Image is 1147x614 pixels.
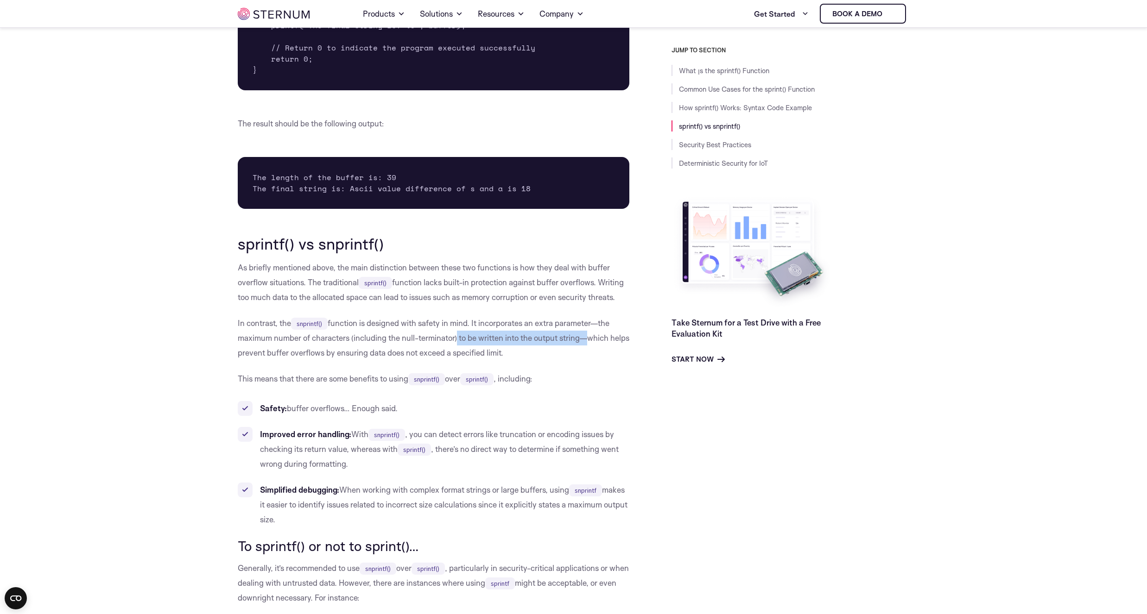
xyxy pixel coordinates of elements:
[238,538,630,554] h3: To sprintf() or not to sprint()…
[363,1,405,27] a: Products
[368,429,405,441] code: snprintf()
[238,116,630,131] p: The result should be the following output:
[360,563,396,575] code: snprintf()
[820,4,906,24] a: Book a demo
[679,122,740,131] a: sprintf() vs snprintf()
[238,157,630,209] pre: The length of the buffer is: 39 The final string is: Ascii value difference of s and a is 18
[679,159,768,168] a: Deterministic Security for IoT
[539,1,584,27] a: Company
[238,371,630,386] p: This means that there are some benefits to using over , including:
[679,103,812,112] a: How sprintf() Works: Syntax Code Example
[679,66,769,75] a: What ןs the sprintf() Function
[754,5,809,23] a: Get Started
[238,260,630,305] p: As briefly mentioned above, the main distinction between these two functions is how they deal wit...
[238,401,630,416] li: buffer overflows… Enough said.
[238,561,630,605] p: Generally, it’s recommended to use over , particularly in security-critical applications or when ...
[408,373,445,385] code: snprintf()
[260,429,351,439] strong: Improved error handling:
[569,484,602,496] code: snprintf
[260,485,339,495] strong: Simplified debugging:
[672,194,834,310] img: Take Sternum for a Test Drive with a Free Evaluation Kit
[291,318,328,330] code: snprintf()
[238,482,630,527] li: When working with complex format strings or large buffers, using makes it easier to identify issu...
[238,235,630,252] h2: sprintf() vs snprintf()
[260,403,287,413] strong: Safety:
[238,316,630,360] p: In contrast, the function is designed with safety in mind. It incorporates an extra parameter—the...
[238,427,630,471] li: With , you can detect errors like truncation or encoding issues by checking its return value, whe...
[478,1,525,27] a: Resources
[460,373,494,385] code: sprintf()
[679,140,751,149] a: Security Best Practices
[412,563,445,575] code: sprintf()
[420,1,463,27] a: Solutions
[359,277,392,289] code: sprintf()
[672,46,910,54] h3: JUMP TO SECTION
[238,8,310,20] img: sternum iot
[672,318,821,338] a: Take Sternum for a Test Drive with a Free Evaluation Kit
[886,10,894,18] img: sternum iot
[672,354,725,365] a: Start Now
[398,444,431,456] code: sprintf()
[5,587,27,609] button: Open CMP widget
[679,85,815,94] a: Common Use Cases for the sprint() Function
